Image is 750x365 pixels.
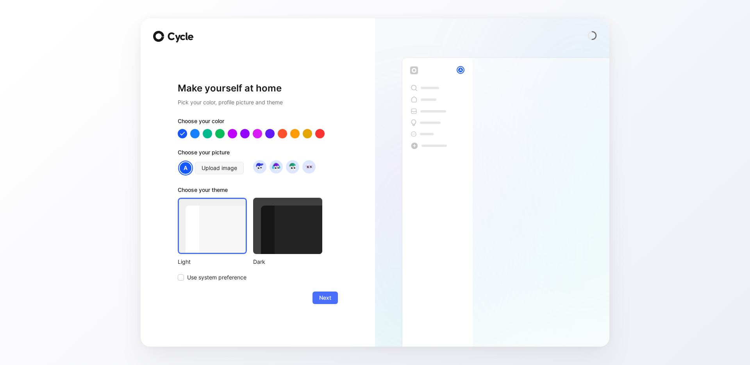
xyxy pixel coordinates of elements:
[271,161,281,172] img: avatar
[178,98,338,107] h2: Pick your color, profile picture and theme
[304,161,314,172] img: avatar
[312,292,338,304] button: Next
[410,66,418,74] img: workspace-default-logo-wX5zAyuM.png
[319,293,331,302] span: Next
[253,257,322,267] div: Dark
[178,82,338,95] h1: Make yourself at home
[195,162,244,174] button: Upload image
[178,185,322,198] div: Choose your theme
[178,148,338,160] div: Choose your picture
[287,161,298,172] img: avatar
[254,161,265,172] img: avatar
[179,161,192,175] div: A
[178,257,247,267] div: Light
[187,273,246,282] span: Use system preference
[202,163,237,173] span: Upload image
[457,67,464,73] div: A
[178,116,338,129] div: Choose your color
